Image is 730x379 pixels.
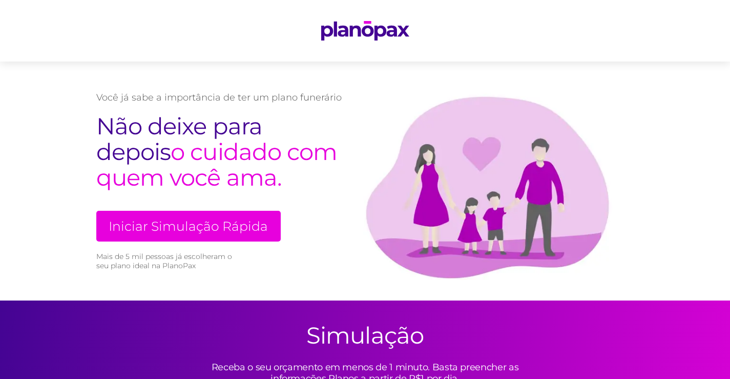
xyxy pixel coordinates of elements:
[96,252,237,270] small: Mais de 5 mil pessoas já escolheram o seu plano ideal na PlanoPax
[306,321,424,349] h2: Simulação
[342,82,634,280] img: family
[96,112,262,166] span: Não deixe para depois
[96,211,281,242] a: Iniciar Simulação Rápida
[96,92,342,103] p: Você já sabe a importância de ter um plano funerário
[96,113,342,190] h2: o cuidado com quem você ama.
